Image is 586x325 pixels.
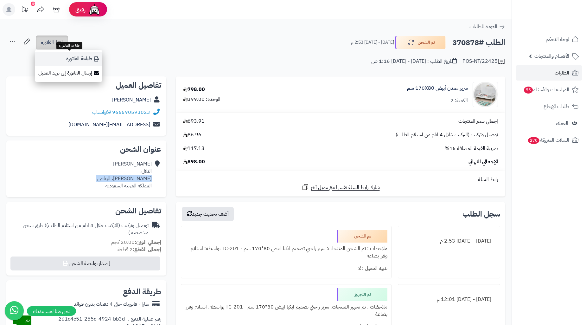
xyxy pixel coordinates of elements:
h2: تفاصيل الشحن [11,207,161,215]
div: رابط السلة [178,176,503,183]
div: [DATE] - [DATE] 12:01 م [402,293,496,306]
img: ai-face.png [88,3,101,16]
a: 966590593023 [112,108,150,116]
a: سرير معدن أبيض 170X80 سم [407,85,468,92]
div: [PERSON_NAME] التلال، [PERSON_NAME]، الرياض المملكة العربية السعودية [97,160,152,189]
a: الفاتورة [36,36,68,49]
div: POS-NT/22425 [462,58,505,65]
h2: الطلب #370878 [452,36,505,49]
button: تم الشحن [395,36,446,49]
span: رفيق [75,6,86,13]
img: logo-2.png [543,17,580,30]
div: تمارا - فاتورتك حتى 4 دفعات بدون فوائد [74,301,149,308]
a: [EMAIL_ADDRESS][DOMAIN_NAME] [68,121,150,128]
div: ملاحظات : تم تجهيز المنتجات: سرير راحتي تصميم ايكيا ابيض 80*170 سم - TC-201 بواسطة: استلام وفرز ب... [185,301,387,321]
div: 798.00 [183,86,205,93]
h2: طريقة الدفع [123,288,161,296]
small: [DATE] - [DATE] 2:53 م [351,39,394,46]
div: [DATE] - [DATE] 2:53 م [402,235,496,247]
div: الوحدة: 399.00 [183,96,220,103]
span: 55 [524,87,533,94]
a: لوحة التحكم [516,32,582,47]
span: السلات المتروكة [527,136,569,145]
span: الإجمالي النهائي [468,158,498,166]
div: توصيل وتركيب (التركيب خلال 4 ايام من استلام الطلب) [11,222,149,237]
div: تم التجهيز [337,288,387,301]
a: الطلبات [516,65,582,81]
span: 898.00 [183,158,205,166]
span: 86.96 [183,131,201,139]
span: العودة للطلبات [469,23,497,30]
span: ( طرق شحن مخصصة ) [23,222,149,237]
div: طباعة الفاتورة [56,42,82,49]
span: 270 [528,137,539,144]
small: 2 قطعة [118,246,161,253]
div: تاريخ الطلب : [DATE] - [DATE] 1:16 ص [371,58,457,65]
div: تنبيه العميل : لا [185,262,387,275]
small: 20.00 كجم [111,238,161,246]
span: طلبات الإرجاع [544,102,569,111]
span: الفاتورة [41,39,54,46]
h2: تفاصيل العميل [11,81,161,89]
a: تحديثات المنصة [17,3,33,17]
a: العودة للطلبات [469,23,505,30]
a: العملاء [516,116,582,131]
button: إصدار بوليصة الشحن [10,257,160,270]
a: واتساب [92,108,111,116]
a: المراجعات والأسئلة55 [516,82,582,97]
span: توصيل وتركيب (التركيب خلال 4 ايام من استلام الطلب) [396,131,498,139]
strong: إجمالي الوزن: [135,238,161,246]
span: إجمالي سعر المنتجات [458,118,498,125]
a: السلات المتروكة270 [516,133,582,148]
a: طباعة الفاتورة [35,52,102,66]
img: 1748517520-1-90x90.jpg [473,82,498,107]
strong: إجمالي القطع: [133,246,161,253]
span: 693.91 [183,118,205,125]
span: 117.13 [183,145,205,152]
a: [PERSON_NAME] [112,96,151,104]
a: شارك رابط السلة نفسها مع عميل آخر [302,183,380,191]
span: لوحة التحكم [546,35,569,44]
span: الطلبات [555,68,569,77]
span: ضريبة القيمة المضافة 15% [445,145,498,152]
span: الأقسام والمنتجات [534,52,569,61]
div: الكمية: 2 [450,97,468,104]
div: تم الشحن [337,230,387,243]
div: 10 [31,2,35,6]
button: أضف تحديث جديد [182,207,234,221]
span: العملاء [556,119,568,128]
span: شارك رابط السلة نفسها مع عميل آخر [311,184,380,191]
h3: سجل الطلب [462,210,500,218]
span: المراجعات والأسئلة [523,85,569,94]
a: طلبات الإرجاع [516,99,582,114]
h2: عنوان الشحن [11,146,161,153]
div: ملاحظات : تم الشحن المنتجات: سرير راحتي تصميم ايكيا ابيض 80*170 سم - TC-201 بواسطة: استلام وفرز ب... [185,243,387,262]
a: إرسال الفاتورة إلى بريد العميل [35,66,102,80]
